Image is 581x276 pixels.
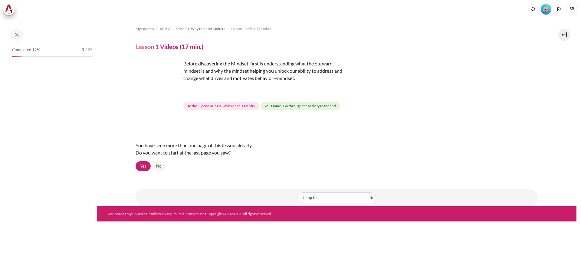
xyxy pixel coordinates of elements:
a: No [152,161,166,171]
span: My courses [136,26,154,32]
p: Before discovering the Mindset, first is understanding what the outward mindset is and why the mi... [136,60,347,82]
span: SB [566,3,578,15]
a: Privacy Policy [160,211,182,216]
nav: Navigation bar [136,24,538,34]
div: Level #1 [541,3,551,15]
section: Content [97,18,576,206]
div: Show notification window with no new notifications [529,5,538,14]
div: Completion requirements for Lesson 1 Videos (17 min.) [183,101,341,111]
span: Lesson 1 Videos (17 min.) [231,26,271,32]
span: KR B2 [160,26,170,32]
strong: To do: [187,103,197,109]
span: Lesson 1: Why Mindset Matters [176,26,225,32]
span: 3 [82,47,84,53]
a: Yes [136,161,151,171]
a: My courses [136,25,154,32]
div: 12% [12,56,22,57]
a: Lesson 1: Why Mindset Matters [176,25,225,32]
a: KR B2 [160,25,170,32]
div: You have seen more than one page of this lesson already. Do you want to start at the last page yo... [136,137,538,161]
span: Go through the activity to the end [283,103,336,109]
img: Architeck [5,5,13,14]
span: Spend at least 8 mins on this activity [199,103,255,109]
img: Level #1 [541,4,551,15]
img: fdf [136,60,181,105]
a: Level #1 [538,3,554,15]
span: Completed 12% [12,47,40,53]
h4: Lesson 1 Videos (17 min.) [136,43,203,51]
a: Terms of Use [184,211,204,216]
a: Dashboard [107,211,124,216]
button: Languages [554,5,563,14]
a: Profile [147,211,158,216]
a: Architeck Architeck [3,3,18,15]
strong: Done: [271,103,281,109]
a: Lesson 1 Videos (17 min.) [231,25,271,32]
a: User menu [566,3,578,15]
a: My Courses [126,211,145,216]
span: / 25 [85,47,93,53]
div: • • • • • [107,211,363,217]
a: Copyright © 2024 BTS All rights reserved [206,211,271,216]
